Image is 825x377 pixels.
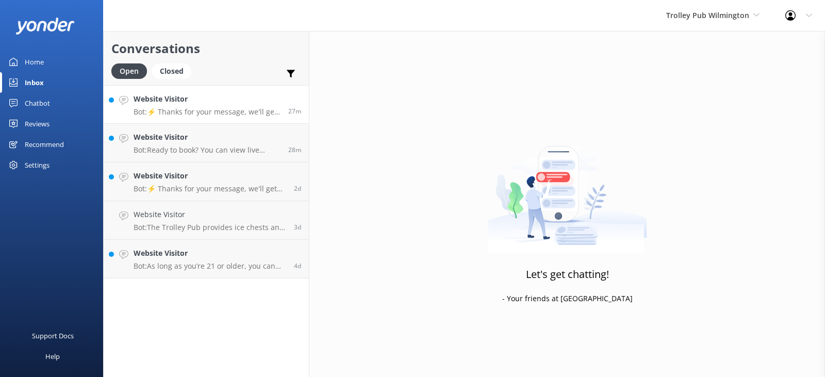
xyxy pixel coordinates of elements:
[134,170,286,182] h4: Website Visitor
[294,184,301,193] span: Aug 25 2025 10:49pm (UTC -05:00) America/Cancun
[134,248,286,259] h4: Website Visitor
[134,209,286,220] h4: Website Visitor
[134,184,286,193] p: Bot: ⚡ Thanks for your message, we'll get back to you as soon as we can. You're also welcome to k...
[45,346,60,367] div: Help
[15,18,75,35] img: yonder-white-logo.png
[111,63,147,79] div: Open
[104,85,309,124] a: Website VisitorBot:⚡ Thanks for your message, we'll get back to you as soon as we can. You're als...
[134,261,286,271] p: Bot: As long as you’re 21 or older, you can drink onboard. All of our Wilmington tours are BYOB! ...
[111,39,301,58] h2: Conversations
[104,201,309,240] a: Website VisitorBot:The Trolley Pub provides ice chests and ice for your drinks. You can bring you...
[111,65,152,76] a: Open
[134,223,286,232] p: Bot: The Trolley Pub provides ice chests and ice for your drinks. You can bring your own beer, wi...
[25,155,49,175] div: Settings
[32,325,74,346] div: Support Docs
[134,145,280,155] p: Bot: Ready to book? You can view live availability and book your tour online at [URL][DOMAIN_NAME].
[526,266,609,283] h3: Let's get chatting!
[104,240,309,278] a: Website VisitorBot:As long as you’re 21 or older, you can drink onboard. All of our Wilmington to...
[502,293,633,304] p: - Your friends at [GEOGRAPHIC_DATA]
[134,93,280,105] h4: Website Visitor
[152,65,196,76] a: Closed
[25,72,44,93] div: Inbox
[134,107,280,117] p: Bot: ⚡ Thanks for your message, we'll get back to you as soon as we can. You're also welcome to k...
[294,223,301,232] span: Aug 25 2025 11:40am (UTC -05:00) America/Cancun
[288,145,301,154] span: Aug 28 2025 08:04pm (UTC -05:00) America/Cancun
[25,134,64,155] div: Recommend
[25,52,44,72] div: Home
[488,124,647,253] img: artwork of a man stealing a conversation from at giant smartphone
[104,162,309,201] a: Website VisitorBot:⚡ Thanks for your message, we'll get back to you as soon as we can. You're als...
[134,132,280,143] h4: Website Visitor
[25,93,50,113] div: Chatbot
[25,113,49,134] div: Reviews
[294,261,301,270] span: Aug 24 2025 10:39am (UTC -05:00) America/Cancun
[288,107,301,116] span: Aug 28 2025 08:04pm (UTC -05:00) America/Cancun
[152,63,191,79] div: Closed
[666,10,749,20] span: Trolley Pub Wilmington
[104,124,309,162] a: Website VisitorBot:Ready to book? You can view live availability and book your tour online at [UR...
